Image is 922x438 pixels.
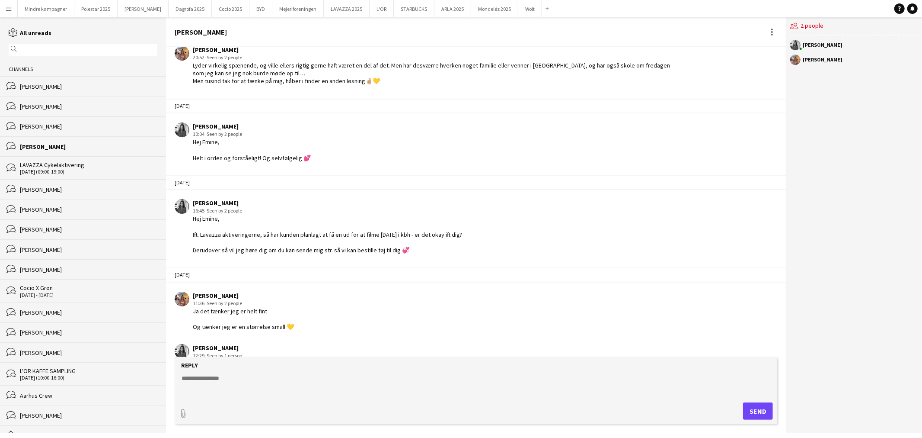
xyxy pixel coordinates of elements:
button: Mondeléz 2025 [471,0,518,17]
button: BYD [249,0,272,17]
button: Mejeriforeningen [272,0,324,17]
div: [DATE] [166,175,786,190]
div: Aarhus Crew [20,392,157,399]
div: 20:52 [193,54,670,61]
div: [PERSON_NAME] [20,225,157,233]
div: [DATE] [166,267,786,282]
button: LAVAZZA 2025 [324,0,370,17]
div: [PERSON_NAME] [20,246,157,254]
div: [PERSON_NAME] [20,412,157,419]
div: Hej Emine, Ift. Lavazza aktiveringerne, så har kunden planlagt at få en ud for at filme [DATE] i ... [193,215,462,254]
span: · Seen by 2 people [204,207,242,214]
div: [PERSON_NAME] [20,83,157,90]
button: Wolt [518,0,542,17]
div: Hej Emine, Helt i orden og forståeligt! Og selvfølgelig 💕 [193,138,311,162]
div: [PERSON_NAME] [193,122,311,130]
button: STARBUCKS [394,0,434,17]
div: [PERSON_NAME] [803,42,842,48]
div: 10:04 [193,130,311,138]
div: [DATE] (10:00-16:00) [20,375,157,381]
button: Cocio 2025 [212,0,249,17]
div: [DATE] [166,99,786,113]
div: [PERSON_NAME] [20,122,157,130]
div: [PERSON_NAME] [20,206,157,213]
button: Send [743,403,773,420]
div: [PERSON_NAME] [20,143,157,151]
button: Dagrofa 2025 [169,0,212,17]
span: · Seen by 2 people [204,300,242,306]
a: All unreads [9,29,51,37]
div: [PERSON_NAME] [193,292,294,300]
div: [PERSON_NAME] [20,186,157,193]
div: 16:45 [193,207,462,215]
span: · Seen by 2 people [204,131,242,137]
div: [PERSON_NAME] [20,309,157,316]
span: · Seen by 2 people [204,54,242,61]
div: [PERSON_NAME] [20,266,157,274]
button: Polestar 2025 [74,0,118,17]
span: · Seen by 1 person [204,352,242,359]
div: 11:36 [193,300,294,307]
div: [PERSON_NAME] [20,349,157,357]
div: [PERSON_NAME] [193,344,282,352]
div: [DATE] (09:00-19:00) [20,169,157,175]
div: [PERSON_NAME] [803,57,842,62]
div: [PERSON_NAME] [193,46,670,54]
div: [PERSON_NAME] [193,199,462,207]
button: Mindre kampagner [18,0,74,17]
div: [DATE] - [DATE] [20,292,157,298]
button: ARLA 2025 [434,0,471,17]
div: [PERSON_NAME] [175,28,227,36]
button: L'OR [370,0,394,17]
div: LAVAZZA Cykelaktivering [20,161,157,169]
div: Cocio X Grøn [20,284,157,292]
button: [PERSON_NAME] [118,0,169,17]
div: L'OR KAFFE SAMPLING [20,367,157,375]
label: Reply [181,361,198,369]
div: 12:29 [193,352,282,360]
div: [PERSON_NAME] [20,328,157,336]
div: Lyder virkelig spænende, og ville ellers rigtig gerne haft været en del af det. Men har desværre ... [193,61,670,85]
div: 2 people [790,17,918,35]
div: Ja det tænker jeg er helt fint Og tænker jeg er en størrelse small 💛 [193,307,294,331]
div: [PERSON_NAME] [20,103,157,110]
